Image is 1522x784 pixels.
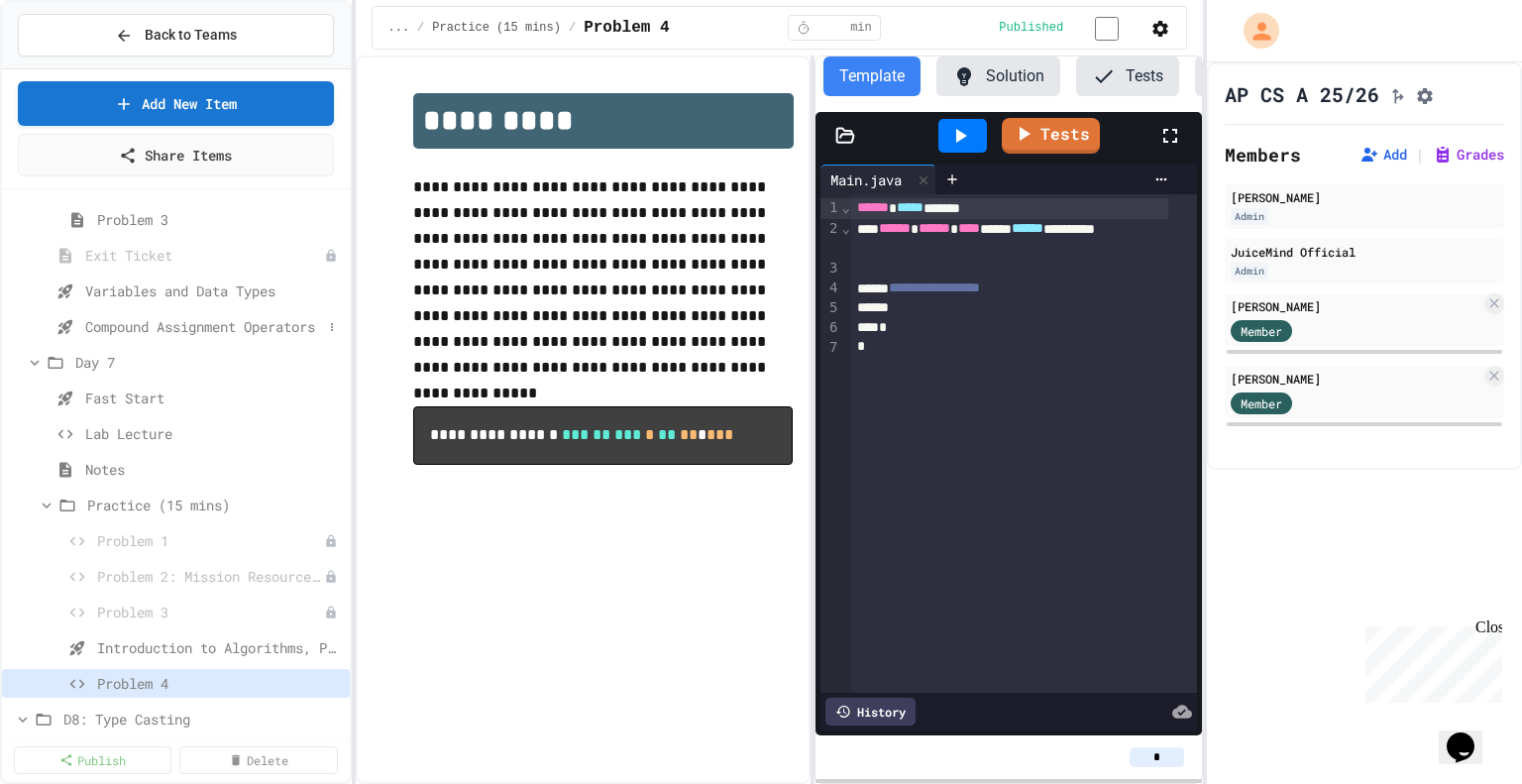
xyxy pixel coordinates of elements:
span: Fast Start [85,388,342,408]
div: Admin [1231,208,1268,225]
iframe: chat widget [1358,618,1502,703]
button: Click to see fork details [1387,82,1407,106]
span: Fold line [840,220,850,236]
iframe: chat widget [1439,705,1502,764]
div: Unpublished [324,606,338,619]
input: publish toggle [1071,17,1142,41]
button: Assignment Settings [1415,82,1435,106]
span: Practice (15 mins) [432,20,561,36]
span: Exit Ticket [85,245,324,266]
span: Member [1241,322,1282,340]
h1: AP CS A 25/26 [1225,80,1379,108]
button: Tests [1076,56,1179,96]
span: Day 7 [75,352,342,373]
h2: Members [1225,141,1301,168]
div: 5 [820,298,840,318]
span: Problem 4 [97,673,342,694]
div: 2 [820,219,840,259]
a: Add New Item [18,81,334,126]
span: Problem 2: Mission Resource Calculator [97,566,324,587]
span: / [569,20,576,36]
div: [PERSON_NAME] [1231,370,1480,388]
div: 1 [820,198,840,219]
span: Problem 3 [97,209,342,230]
div: History [825,698,916,726]
a: Share Items [18,134,334,176]
div: 4 [820,279,840,299]
span: Practice (15 mins) [87,495,342,515]
button: Template [823,56,921,96]
span: / [417,20,424,36]
div: Unpublished [324,570,338,584]
div: Main.java [820,165,936,194]
span: Problem 1 [97,530,324,551]
div: JuiceMind Official [1231,243,1498,261]
span: Member [1241,394,1282,412]
div: Unpublished [324,534,338,548]
div: Admin [1231,263,1268,280]
button: Back to Teams [18,14,334,56]
span: D8: Type Casting [63,709,342,729]
a: Delete [179,746,337,774]
button: Add [1359,145,1407,165]
span: Introduction to Algorithms, Programming, and Compilers [97,637,342,658]
div: 7 [820,338,840,358]
span: Lab Lecture [85,423,342,444]
div: Unpublished [324,249,338,263]
a: Publish [14,746,171,774]
span: Notes [85,459,342,480]
span: min [850,20,872,36]
span: Fold line [840,199,850,215]
div: My Account [1223,8,1284,54]
span: Problem 4 [584,16,669,40]
span: ... [388,20,410,36]
button: Solution [936,56,1060,96]
button: Grades [1433,145,1504,165]
span: Variables and Data Types [85,280,342,301]
button: Settings [1195,56,1318,96]
a: Tests [1002,118,1100,154]
span: Problem 3 [97,602,324,622]
span: Compound Assignment Operators [85,316,322,337]
div: Content is published and visible to students [999,15,1142,40]
span: | [1415,143,1425,167]
div: 6 [820,318,840,338]
div: [PERSON_NAME] [1231,188,1498,206]
div: Main.java [820,169,912,190]
div: Chat with us now!Close [8,8,137,126]
div: 3 [820,259,840,279]
button: More options [322,317,342,337]
div: [PERSON_NAME] [1231,297,1480,315]
span: Back to Teams [145,25,237,46]
span: Published [999,20,1063,36]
